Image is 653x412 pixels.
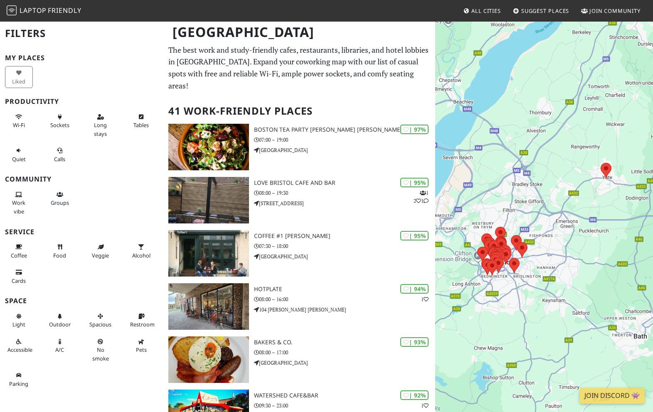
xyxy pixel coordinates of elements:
span: People working [12,199,25,215]
div: | 97% [400,125,429,134]
span: Quiet [12,155,26,163]
p: 07:30 – 18:00 [254,242,435,250]
span: Group tables [51,199,69,206]
img: Bakers & Co. [168,336,249,383]
a: Boston Tea Party Stokes Croft | 97% Boston Tea Party [PERSON_NAME] [PERSON_NAME] 07:00 – 19:00 [G... [163,124,436,170]
span: Suggest Places [521,7,569,15]
img: LaptopFriendly [7,5,17,15]
span: Video/audio calls [54,155,65,163]
button: Calls [46,144,74,166]
h3: Love bristol cafe and bar [254,179,435,186]
p: 1 2 1 [414,189,429,205]
button: Parking [5,368,33,390]
a: All Cities [460,3,504,18]
h1: [GEOGRAPHIC_DATA] [166,21,434,44]
span: Food [53,252,66,259]
span: All Cities [471,7,501,15]
h3: Space [5,297,158,305]
a: Coffee #1 Clifton | 95% Coffee #1 [PERSON_NAME] 07:30 – 18:00 [GEOGRAPHIC_DATA] [163,230,436,277]
div: | 95% [400,231,429,240]
span: Join Community [589,7,641,15]
h3: Hotplate [254,286,435,293]
h3: Bakers & Co. [254,339,435,346]
p: 09:30 – 23:00 [254,402,435,410]
button: Wi-Fi [5,110,33,132]
button: Accessible [5,335,33,357]
span: Power sockets [50,121,69,129]
p: [STREET_ADDRESS] [254,199,435,207]
span: Restroom [130,321,155,328]
p: 07:00 – 19:00 [254,136,435,144]
button: A/C [46,335,74,357]
h3: Productivity [5,98,158,105]
button: Food [46,240,74,262]
button: Coffee [5,240,33,262]
p: [GEOGRAPHIC_DATA] [254,146,435,154]
span: Credit cards [12,277,26,284]
button: Cards [5,265,33,287]
a: Love bristol cafe and bar | 95% 121 Love bristol cafe and bar 08:00 – 19:30 [STREET_ADDRESS] [163,177,436,223]
h2: Filters [5,21,158,46]
p: 104 [PERSON_NAME] [PERSON_NAME] [254,306,435,314]
span: Natural light [12,321,25,328]
button: Veggie [86,240,114,262]
span: Air conditioned [55,346,64,353]
button: Light [5,309,33,331]
h3: Community [5,175,158,183]
p: 08:00 – 19:30 [254,189,435,197]
span: Alcohol [132,252,150,259]
a: LaptopFriendly LaptopFriendly [7,4,81,18]
p: [GEOGRAPHIC_DATA] [254,253,435,260]
a: Join Discord 👾 [579,388,645,404]
button: Tables [128,110,155,132]
h2: 41 Work-Friendly Places [168,98,431,124]
a: Suggest Places [510,3,573,18]
h3: My Places [5,54,158,62]
button: Work vibe [5,188,33,218]
span: Coffee [11,252,27,259]
span: Stable Wi-Fi [13,121,25,129]
p: 08:00 – 17:00 [254,348,435,356]
span: Pet friendly [136,346,147,353]
p: 1 [421,295,429,303]
span: Work-friendly tables [133,121,149,129]
span: Friendly [48,6,81,15]
button: Spacious [86,309,114,331]
p: 08:00 – 16:00 [254,295,435,303]
span: Outdoor area [49,321,71,328]
button: Quiet [5,144,33,166]
span: Accessible [7,346,32,353]
img: Love bristol cafe and bar [168,177,249,223]
h3: Boston Tea Party [PERSON_NAME] [PERSON_NAME] [254,126,435,133]
div: | 92% [400,390,429,400]
h3: Watershed Cafe&Bar [254,392,435,399]
span: Spacious [89,321,111,328]
h3: Service [5,228,158,236]
a: Bakers & Co. | 93% Bakers & Co. 08:00 – 17:00 [GEOGRAPHIC_DATA] [163,336,436,383]
h3: Coffee #1 [PERSON_NAME] [254,233,435,240]
button: Restroom [128,309,155,331]
button: Pets [128,335,155,357]
span: Laptop [20,6,47,15]
button: Sockets [46,110,74,132]
span: Smoke free [92,346,109,362]
button: Alcohol [128,240,155,262]
div: | 94% [400,284,429,294]
a: Hotplate | 94% 1 Hotplate 08:00 – 16:00 104 [PERSON_NAME] [PERSON_NAME] [163,283,436,330]
img: Coffee #1 Clifton [168,230,249,277]
img: Hotplate [168,283,249,330]
span: Parking [9,380,28,387]
button: Long stays [86,110,114,140]
div: | 93% [400,337,429,347]
span: Veggie [92,252,109,259]
img: Boston Tea Party Stokes Croft [168,124,249,170]
p: [GEOGRAPHIC_DATA] [254,359,435,367]
a: Join Community [578,3,644,18]
button: Outdoor [46,309,74,331]
span: Long stays [94,121,107,137]
button: Groups [46,188,74,210]
button: No smoke [86,335,114,365]
p: 1 [421,402,429,410]
p: The best work and study-friendly cafes, restaurants, libraries, and hotel lobbies in [GEOGRAPHIC_... [168,44,431,92]
div: | 95% [400,178,429,187]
